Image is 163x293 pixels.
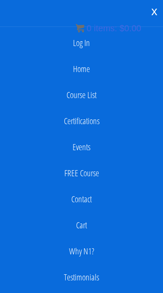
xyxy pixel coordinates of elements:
[76,23,141,33] a: 0 items: $0.00
[4,165,159,182] a: FREE Course
[4,243,159,260] a: Why N1?
[120,23,124,33] span: $
[4,86,159,104] a: Course List
[4,60,159,78] a: Home
[4,269,159,286] a: Testimonials
[4,217,159,234] a: Cart
[146,2,163,20] div: x
[94,23,117,33] span: items:
[86,23,91,33] span: 0
[76,24,84,33] img: icon11.png
[120,23,141,33] bdi: 0.00
[4,138,159,156] a: Events
[4,112,159,130] a: Certifications
[4,191,159,208] a: Contact
[4,34,159,52] a: Log In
